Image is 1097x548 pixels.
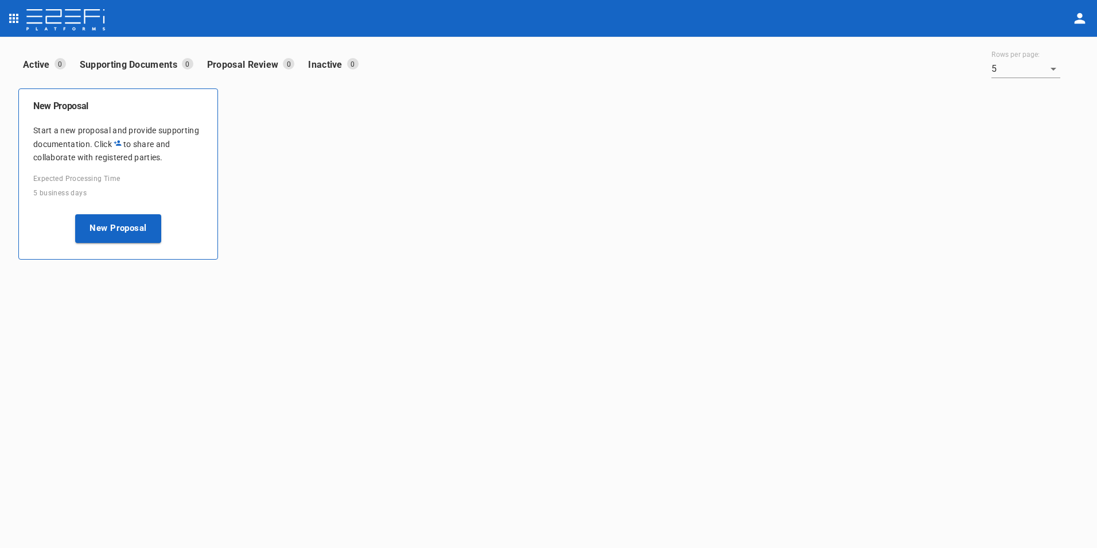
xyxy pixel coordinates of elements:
h6: New Proposal [33,101,203,111]
label: Rows per page: [991,50,1040,60]
p: Supporting Documents [80,58,182,71]
p: 0 [182,58,193,70]
p: Start a new proposal and provide supporting documentation. Click to share and collaborate with re... [33,124,203,164]
div: 5 [991,60,1060,78]
button: New Proposal [75,214,161,243]
p: Inactive [308,58,347,71]
p: Proposal Review [207,58,283,71]
p: 0 [283,58,294,70]
span: Expected Processing Time 5 business days [33,175,120,197]
p: 0 [347,58,359,70]
p: 0 [55,58,66,70]
p: Active [23,58,55,71]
